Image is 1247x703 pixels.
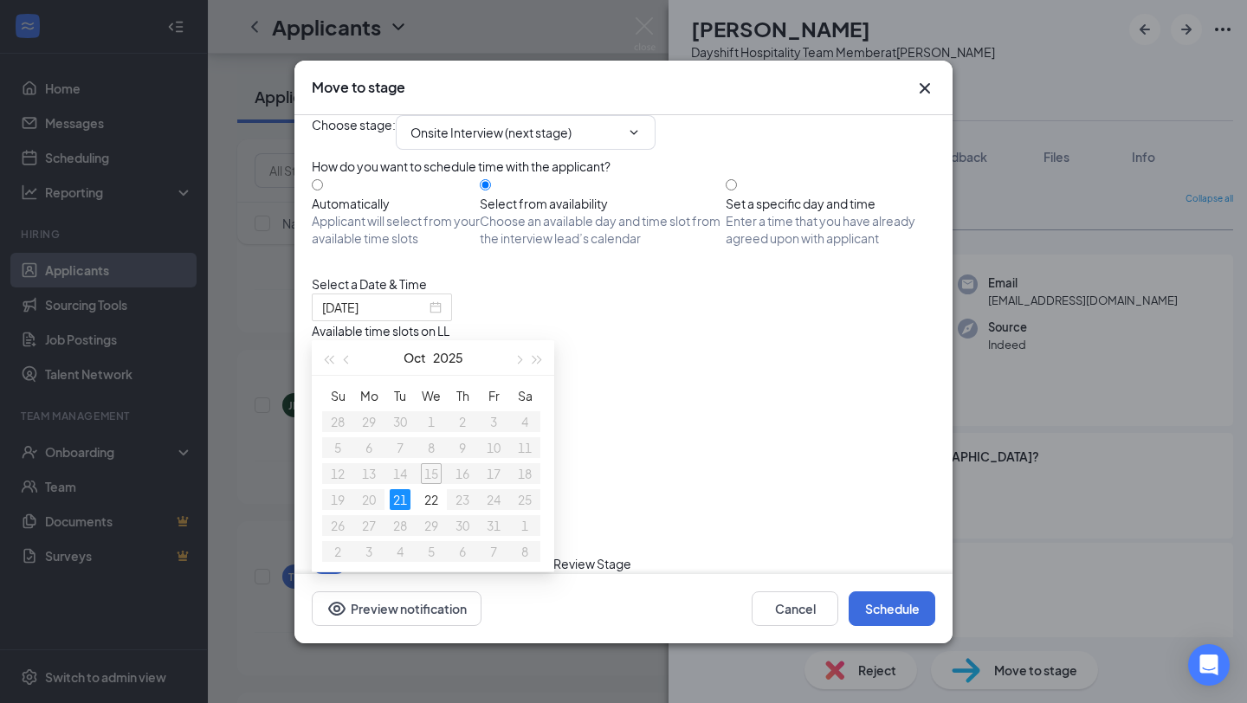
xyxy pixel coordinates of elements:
div: Select a Date & Time [312,274,935,293]
div: Automatically [312,195,480,212]
button: Preview notificationEye [312,591,481,626]
svg: ChevronDown [627,126,641,139]
th: Mo [353,383,384,409]
th: Sa [509,383,540,409]
div: Set a specific day and time [726,195,935,212]
div: Select from availability [480,195,726,212]
button: 2025 [433,340,463,375]
svg: Eye [326,598,347,619]
th: We [416,383,447,409]
button: Oct [404,340,426,375]
td: 2025-10-21 [384,487,416,513]
th: Th [447,383,478,409]
th: Fr [478,383,509,409]
th: Tu [384,383,416,409]
th: Su [322,383,353,409]
span: Applicant will select from your available time slots [312,212,480,247]
span: Choose an available day and time slot from the interview lead’s calendar [480,212,726,247]
div: 22 [421,489,442,510]
button: Close [914,78,935,99]
svg: Cross [914,78,935,99]
div: 21 [390,489,410,510]
span: Enter a time that you have already agreed upon with applicant [726,212,935,247]
div: Open Intercom Messenger [1188,644,1230,686]
input: Oct 21, 2025 [322,298,426,317]
div: Available time slots on LL [312,321,643,340]
h3: Move to stage [312,78,405,97]
button: Cancel [752,591,838,626]
td: 2025-10-22 [416,487,447,513]
button: Schedule [849,591,935,626]
div: How do you want to schedule time with the applicant? [312,157,935,176]
span: Choose stage : [312,115,396,150]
